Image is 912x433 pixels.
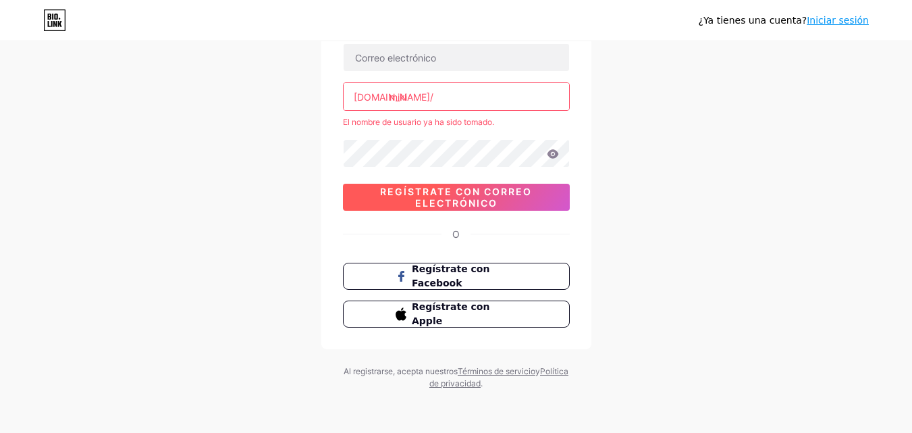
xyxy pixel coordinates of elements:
font: y [535,366,540,376]
font: Regístrate con Apple [412,301,489,326]
font: El nombre de usuario ya ha sido tomado. [343,117,494,127]
font: . [481,378,483,388]
input: nombre de usuario [344,83,569,110]
font: Al registrarse, acepta nuestros [344,366,458,376]
button: Regístrate con Apple [343,301,570,328]
font: ¿Ya tienes una cuenta? [699,15,807,26]
input: Correo electrónico [344,44,569,71]
button: Regístrate con correo electrónico [343,184,570,211]
font: O [452,228,460,240]
font: [DOMAIN_NAME]/ [354,91,433,103]
font: Regístrate con correo electrónico [380,186,532,209]
a: Términos de servicio [458,366,535,376]
font: Regístrate con Facebook [412,263,489,288]
button: Regístrate con Facebook [343,263,570,290]
a: Iniciar sesión [807,15,869,26]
